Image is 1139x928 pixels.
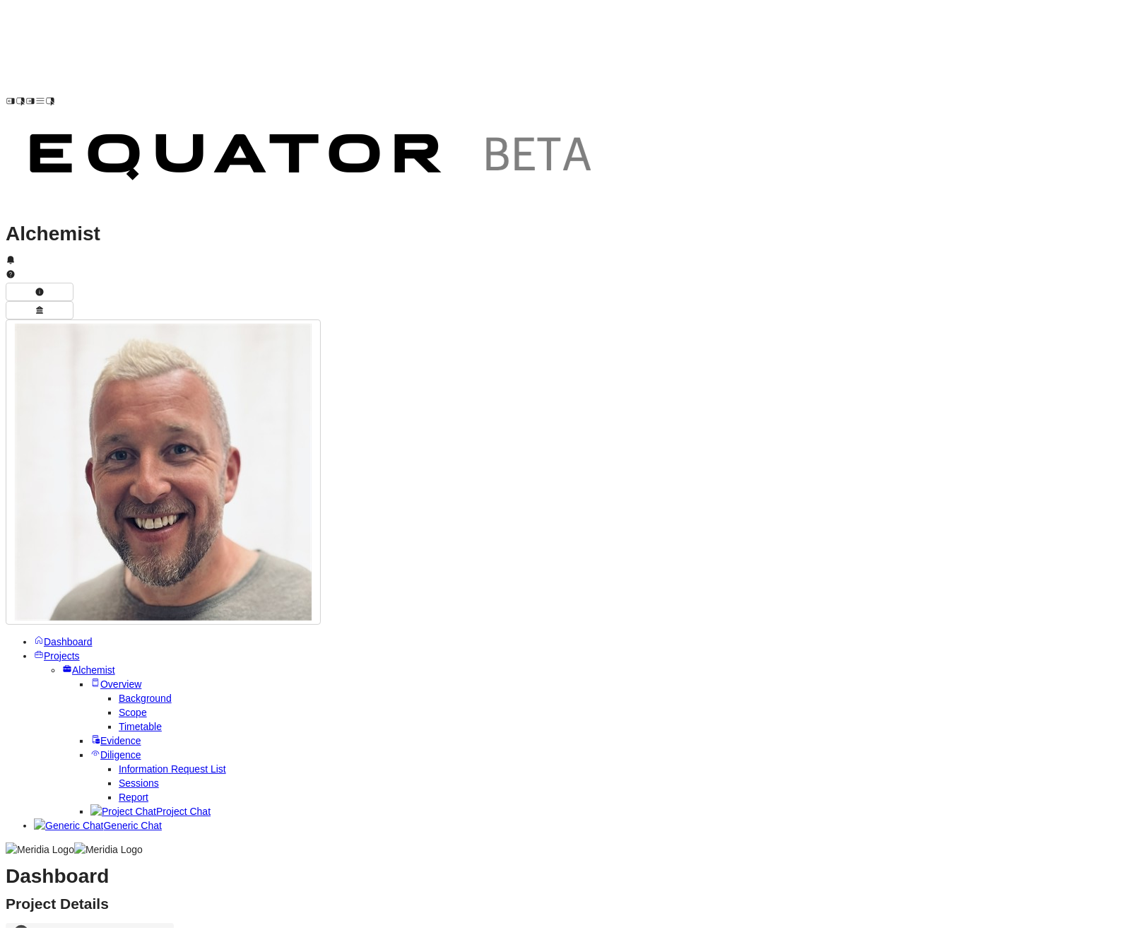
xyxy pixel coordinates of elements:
img: Profile Icon [15,324,312,621]
a: Information Request List [119,763,226,775]
a: Project ChatProject Chat [90,806,211,817]
h2: Project Details [6,897,1133,911]
a: Overview [90,679,141,690]
span: Projects [44,650,80,662]
a: Alchemist [62,664,115,676]
img: Meridia Logo [74,842,143,857]
a: Report [119,792,148,803]
a: Background [119,693,172,704]
a: Projects [34,650,80,662]
a: Evidence [90,735,141,746]
a: Sessions [119,777,159,789]
img: Generic Chat [34,818,103,833]
h1: Alchemist [6,227,1133,241]
img: Project Chat [90,804,156,818]
span: Dashboard [44,636,93,647]
span: Evidence [100,735,141,746]
img: Customer Logo [55,6,670,106]
img: Customer Logo [6,110,620,210]
span: Overview [100,679,141,690]
span: Generic Chat [103,820,161,831]
img: Meridia Logo [6,842,74,857]
a: Timetable [119,721,162,732]
a: Dashboard [34,636,93,647]
a: Diligence [90,749,141,760]
span: Diligence [100,749,141,760]
h1: Dashboard [6,869,1133,883]
a: Scope [119,707,147,718]
a: Generic ChatGeneric Chat [34,820,162,831]
span: Alchemist [72,664,115,676]
span: Project Chat [156,806,211,817]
